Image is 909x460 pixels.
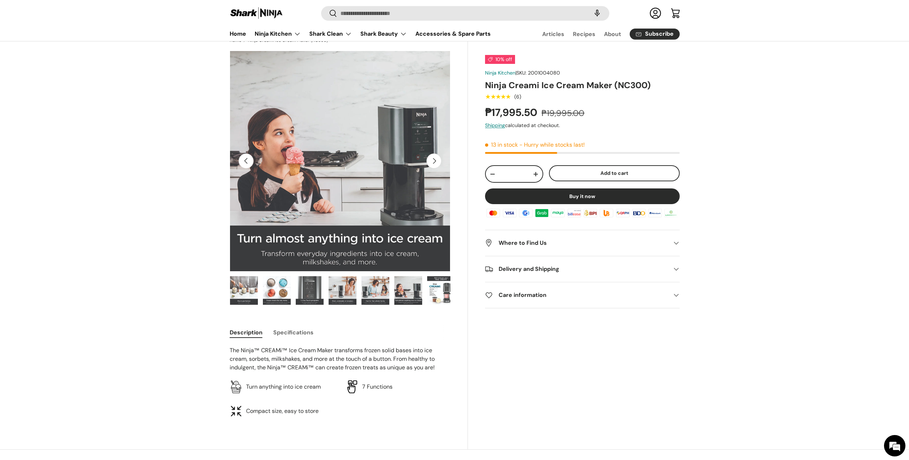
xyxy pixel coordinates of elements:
[645,31,674,37] span: Subscribe
[663,208,679,218] img: landbank
[263,276,291,305] img: ninja-creami-ice-cream-maker-with-sample-content-frozen-treats-for-any-menu-infographic-sharkninj...
[329,276,356,305] img: ninja-creami-ice-cream-maker-with-sample-content-thick-drinkable-milkshakes-infographic-sharkninj...
[583,208,598,218] img: bpi
[117,4,134,21] div: Minimize live chat window
[516,70,526,76] span: SKU:
[615,208,630,218] img: qrph
[230,27,491,41] nav: Primary
[485,256,679,282] summary: Delivery and Shipping
[361,276,389,305] img: ninja-creami-ice-cream-maker-with-sample-content-fun-for-the-family-infographic-sharkninja-philip...
[599,208,614,218] img: ubp
[518,208,534,218] img: gcash
[528,70,560,76] span: 2001004080
[485,106,539,119] strong: ₱17,995.50
[230,324,263,340] button: Description
[534,208,550,218] img: grabpay
[485,208,501,218] img: master
[230,51,451,307] media-gallery: Gallery Viewer
[573,27,595,41] a: Recipes
[485,141,518,148] span: 13 in stock
[604,27,621,41] a: About
[485,80,679,91] h1: Ninja Creami Ice Cream Maker (NC300)
[631,208,647,218] img: bdo
[566,208,582,218] img: billease
[230,6,283,20] img: Shark Ninja Philippines
[427,276,455,305] img: ninja-creami-what's-in-the-box-infographic-sharkninja-philippines
[485,265,668,273] h2: Delivery and Shipping
[485,239,668,247] h2: Where to Find Us
[394,276,422,305] img: ninja-creami-ice-cream-maker-with-sample-content-turn-almost-everything-into-ice-cream-infographi...
[273,324,314,340] button: Specifications
[519,141,585,148] p: - Hurry while stocks last!
[630,29,680,40] a: Subscribe
[514,94,521,100] div: (6)
[525,27,680,41] nav: Secondary
[549,165,680,181] button: Add to cart
[485,122,505,128] a: Shipping
[647,208,663,218] img: metrobank
[515,70,560,76] span: |
[415,27,491,41] a: Accessories & Spare Parts
[246,383,321,391] p: Turn anything into ice cream
[485,93,510,100] span: ★★★★★
[550,208,566,218] img: maya
[485,70,515,76] a: Ninja Kitchen
[41,90,99,162] span: We're online!
[501,208,517,218] img: visa
[362,383,393,391] p: 7 Functions
[541,108,584,118] s: ₱19,995.00
[230,27,246,41] a: Home
[542,27,564,41] a: Articles
[356,27,411,41] summary: Shark Beauty
[296,276,324,305] img: ninja-creami-5-touch-programs-infographic-sharkninja-philippines
[485,291,668,299] h2: Care information
[37,40,120,49] div: Chat with us now
[485,282,679,308] summary: Care information
[586,6,609,21] speech-search-button: Search by voice
[485,93,510,100] div: 5.0 out of 5.0 stars
[485,55,515,64] span: 10% off
[485,230,679,256] summary: Where to Find Us
[246,407,319,415] p: Compact size, easy to store
[4,195,136,220] textarea: Type your message and hit 'Enter'
[230,276,258,305] img: ninja-creami-ice-cream-maker-with-sample-content-mix-in-perfection-infographic-sharkninja-philipp...
[305,27,356,41] summary: Shark Clean
[485,122,679,129] div: calculated at checkout.
[250,27,305,41] summary: Ninja Kitchen
[230,346,451,372] p: The Ninja™ CREAMi™ Ice Cream Maker transforms frozen solid bases into ice cream, sorbets, milksha...
[485,188,679,204] button: Buy it now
